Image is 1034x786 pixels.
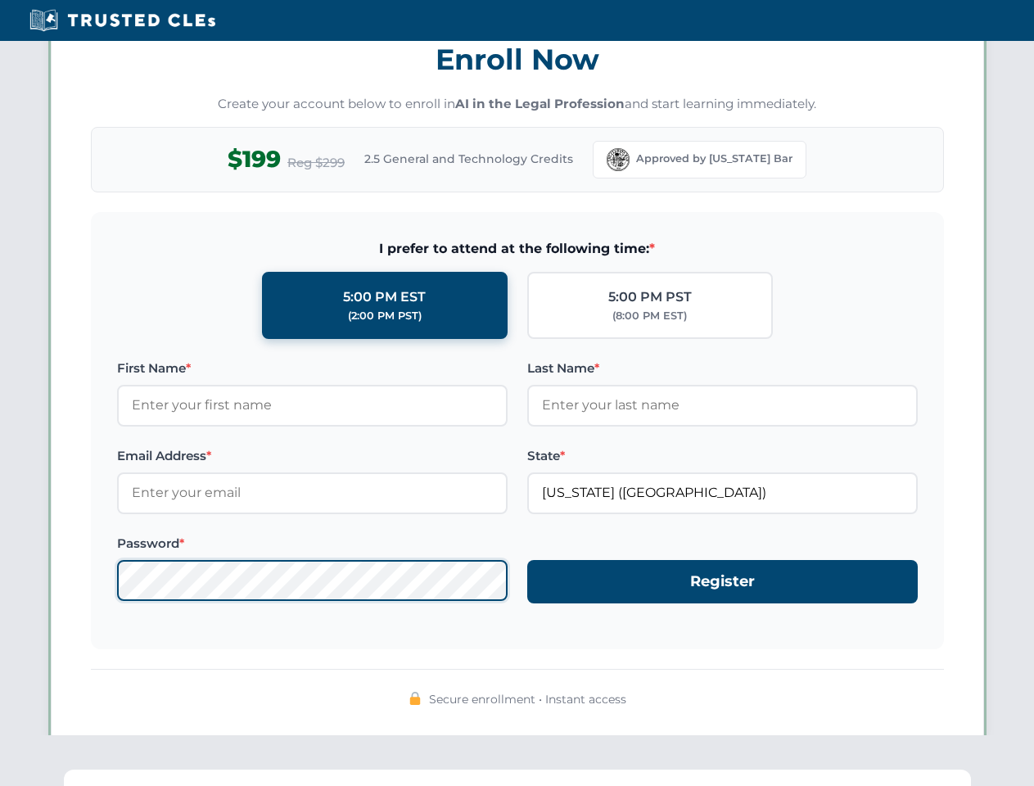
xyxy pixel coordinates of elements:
[527,385,918,426] input: Enter your last name
[117,238,918,260] span: I prefer to attend at the following time:
[348,308,422,324] div: (2:00 PM PST)
[228,141,281,178] span: $199
[607,148,630,171] img: Florida Bar
[527,359,918,378] label: Last Name
[117,534,508,553] label: Password
[91,34,944,85] h3: Enroll Now
[117,359,508,378] label: First Name
[608,287,692,308] div: 5:00 PM PST
[91,95,944,114] p: Create your account below to enroll in and start learning immediately.
[527,446,918,466] label: State
[636,151,792,167] span: Approved by [US_STATE] Bar
[527,560,918,603] button: Register
[409,692,422,705] img: 🔒
[364,150,573,168] span: 2.5 General and Technology Credits
[429,690,626,708] span: Secure enrollment • Instant access
[287,153,345,173] span: Reg $299
[117,385,508,426] input: Enter your first name
[343,287,426,308] div: 5:00 PM EST
[455,96,625,111] strong: AI in the Legal Profession
[527,472,918,513] input: Florida (FL)
[117,472,508,513] input: Enter your email
[25,8,220,33] img: Trusted CLEs
[117,446,508,466] label: Email Address
[612,308,687,324] div: (8:00 PM EST)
